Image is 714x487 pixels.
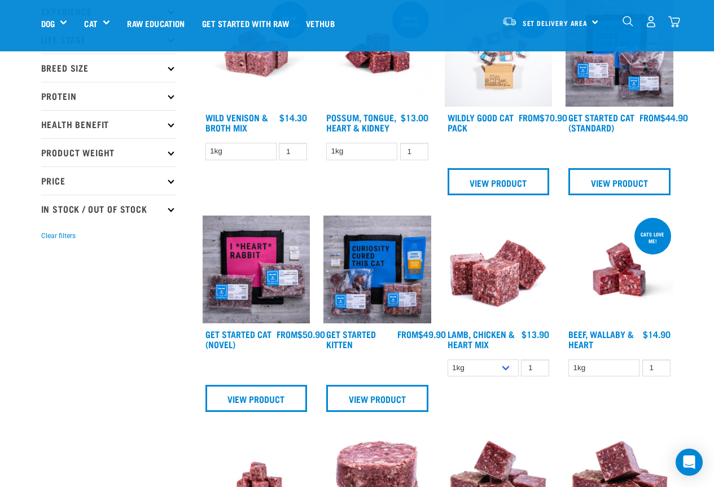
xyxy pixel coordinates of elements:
img: Assortment Of Raw Essential Products For Cats Including, Pink And Black Tote Bag With "I *Heart* ... [203,216,310,323]
a: Dog [41,17,55,30]
span: FROM [639,115,660,120]
img: user.png [645,16,657,28]
a: Lamb, Chicken & Heart Mix [448,331,515,346]
div: $50.90 [277,329,325,339]
a: View Product [448,168,550,195]
input: 1 [521,359,549,377]
a: Possum, Tongue, Heart & Kidney [326,115,396,130]
a: Get started with Raw [194,1,297,46]
a: Get Started Cat (Novel) [205,331,271,346]
a: View Product [568,168,671,195]
p: Health Benefit [41,110,177,138]
p: Breed Size [41,54,177,82]
img: van-moving.png [502,16,517,27]
a: Wild Venison & Broth Mix [205,115,268,130]
div: Open Intercom Messenger [676,449,703,476]
a: Wildly Good Cat Pack [448,115,514,130]
div: $14.30 [279,112,307,122]
span: Set Delivery Area [523,21,588,25]
div: $13.00 [401,112,428,122]
p: In Stock / Out Of Stock [41,195,177,223]
span: FROM [519,115,540,120]
a: Raw Education [119,1,193,46]
div: $49.90 [397,329,446,339]
div: $44.90 [639,112,688,122]
p: Price [41,166,177,195]
button: Clear filters [41,231,76,241]
img: 1124 Lamb Chicken Heart Mix 01 [445,216,553,323]
img: home-icon-1@2x.png [623,16,633,27]
input: 1 [400,143,428,160]
span: FROM [397,331,418,336]
p: Product Weight [41,138,177,166]
a: View Product [326,385,428,412]
input: 1 [279,143,307,160]
input: 1 [642,359,671,377]
p: Protein [41,82,177,110]
a: Cat [84,17,97,30]
img: NSP Kitten Update [323,216,431,323]
div: Cats love me! [634,226,671,249]
a: Beef, Wallaby & Heart [568,331,634,346]
div: $70.90 [519,112,567,122]
div: $14.90 [643,329,671,339]
span: FROM [277,331,297,336]
div: $13.90 [522,329,549,339]
img: Raw Essentials 2024 July2572 Beef Wallaby Heart [566,216,673,323]
a: Get Started Kitten [326,331,376,346]
a: View Product [205,385,308,412]
a: Vethub [297,1,343,46]
a: Get Started Cat (Standard) [568,115,634,130]
img: home-icon@2x.png [668,16,680,28]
